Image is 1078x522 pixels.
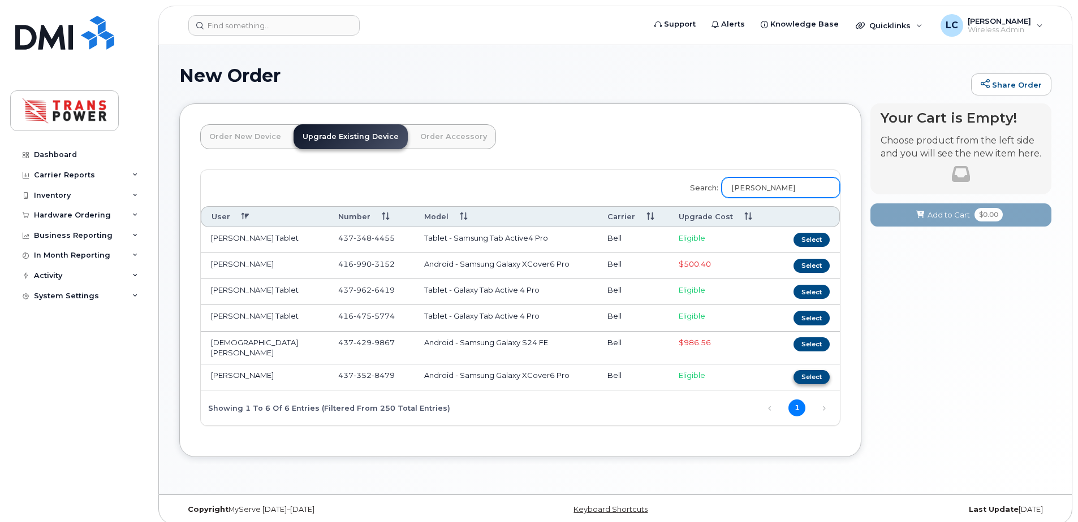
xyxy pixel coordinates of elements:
[372,371,395,380] span: 8479
[414,253,597,279] td: Android - Samsung Galaxy XCover6 Pro
[353,311,372,320] span: 475
[816,400,833,417] a: Next
[328,206,414,227] th: Number: activate to sort column ascending
[201,332,328,364] td: [DEMOGRAPHIC_DATA][PERSON_NAME]
[971,73,1051,96] a: Share Order
[372,311,395,320] span: 5774
[414,206,597,227] th: Model: activate to sort column ascending
[201,364,328,390] td: [PERSON_NAME]
[683,170,840,202] label: Search:
[179,66,965,85] h1: New Order
[761,400,778,417] a: Previous
[794,285,830,299] button: Select
[201,253,328,279] td: [PERSON_NAME]
[414,332,597,364] td: Android - Samsung Galaxy S24 FE
[353,259,372,268] span: 990
[881,110,1041,125] h4: Your Cart is Empty!
[574,505,648,514] a: Keyboard Shortcuts
[414,227,597,253] td: Tablet - Samsung Tab Active4 Pro
[353,371,372,380] span: 352
[414,279,597,305] td: Tablet - Galaxy Tab Active 4 Pro
[201,227,328,253] td: [PERSON_NAME] Tablet
[338,259,395,268] span: 416
[761,505,1051,514] div: [DATE]
[338,371,395,380] span: 437
[597,364,669,390] td: Bell
[794,370,830,384] button: Select
[669,206,768,227] th: Upgrade Cost: activate to sort column ascending
[414,305,597,331] td: Tablet - Galaxy Tab Active 4 Pro
[201,206,328,227] th: User: activate to sort column descending
[201,279,328,305] td: [PERSON_NAME] Tablet
[353,233,372,242] span: 348
[372,233,395,242] span: 4455
[597,253,669,279] td: Bell
[353,338,372,347] span: 429
[200,124,290,149] a: Order New Device
[679,338,711,347] span: Full Upgrade Eligibility Date 2028-05-15
[338,285,395,294] span: 437
[597,206,669,227] th: Carrier: activate to sort column ascending
[201,305,328,331] td: [PERSON_NAME] Tablet
[201,398,450,417] div: Showing 1 to 6 of 6 entries (filtered from 250 total entries)
[722,177,840,198] input: Search:
[597,305,669,331] td: Bell
[679,233,705,242] span: Eligible
[179,505,470,514] div: MyServe [DATE]–[DATE]
[188,505,228,514] strong: Copyright
[372,285,395,294] span: 6419
[974,208,1003,221] span: $0.00
[338,233,395,242] span: 437
[597,227,669,253] td: Bell
[794,311,830,325] button: Select
[969,505,1019,514] strong: Last Update
[679,259,711,268] span: Full Upgrade Eligibility Date 2027-05-23
[794,233,830,247] button: Select
[870,203,1051,227] button: Add to Cart $0.00
[294,124,408,149] a: Upgrade Existing Device
[679,311,705,320] span: Eligible
[794,259,830,273] button: Select
[338,311,395,320] span: 416
[679,285,705,294] span: Eligible
[372,259,395,268] span: 3152
[411,124,496,149] a: Order Accessory
[353,285,372,294] span: 962
[679,371,705,380] span: Eligible
[928,210,970,220] span: Add to Cart
[788,399,805,416] a: 1
[414,364,597,390] td: Android - Samsung Galaxy XCover6 Pro
[597,279,669,305] td: Bell
[881,134,1041,160] p: Choose product from the left side and you will see the new item here.
[794,337,830,351] button: Select
[372,338,395,347] span: 9867
[597,332,669,364] td: Bell
[338,338,395,347] span: 437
